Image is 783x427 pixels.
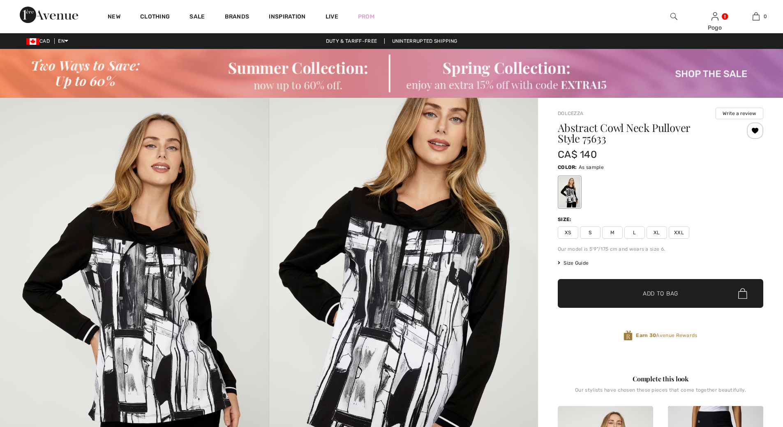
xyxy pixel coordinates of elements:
[753,12,760,21] img: My Bag
[558,149,597,160] span: CA$ 140
[108,13,120,22] a: New
[558,279,763,308] button: Add to Bag
[636,332,656,338] strong: Earn 30
[558,374,763,384] div: Complete this look
[647,226,667,239] span: XL
[624,226,645,239] span: L
[730,365,775,386] iframe: Opens a widget where you can find more information
[716,108,763,119] button: Write a review
[695,23,735,32] div: Pogo
[558,111,583,116] a: Dolcezza
[764,13,767,20] span: 0
[58,38,68,44] span: EN
[559,177,580,208] div: As sample
[738,288,747,299] img: Bag.svg
[580,226,601,239] span: S
[26,38,53,44] span: CAD
[358,12,374,21] a: Prom
[189,13,205,22] a: Sale
[558,216,573,223] div: Size:
[20,7,78,23] img: 1ère Avenue
[624,330,633,341] img: Avenue Rewards
[669,226,689,239] span: XXL
[736,12,776,21] a: 0
[670,12,677,21] img: search the website
[711,12,718,20] a: Sign In
[225,13,249,22] a: Brands
[558,259,589,267] span: Size Guide
[558,226,578,239] span: XS
[269,13,305,22] span: Inspiration
[643,289,678,298] span: Add to Bag
[26,38,39,45] img: Canadian Dollar
[636,332,697,339] span: Avenue Rewards
[326,12,338,21] a: Live
[140,13,170,22] a: Clothing
[558,164,577,170] span: Color:
[579,164,604,170] span: As sample
[711,12,718,21] img: My Info
[602,226,623,239] span: M
[558,387,763,399] div: Our stylists have chosen these pieces that come together beautifully.
[558,122,729,144] h1: Abstract Cowl Neck Pullover Style 75633
[558,245,763,253] div: Our model is 5'9"/175 cm and wears a size 6.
